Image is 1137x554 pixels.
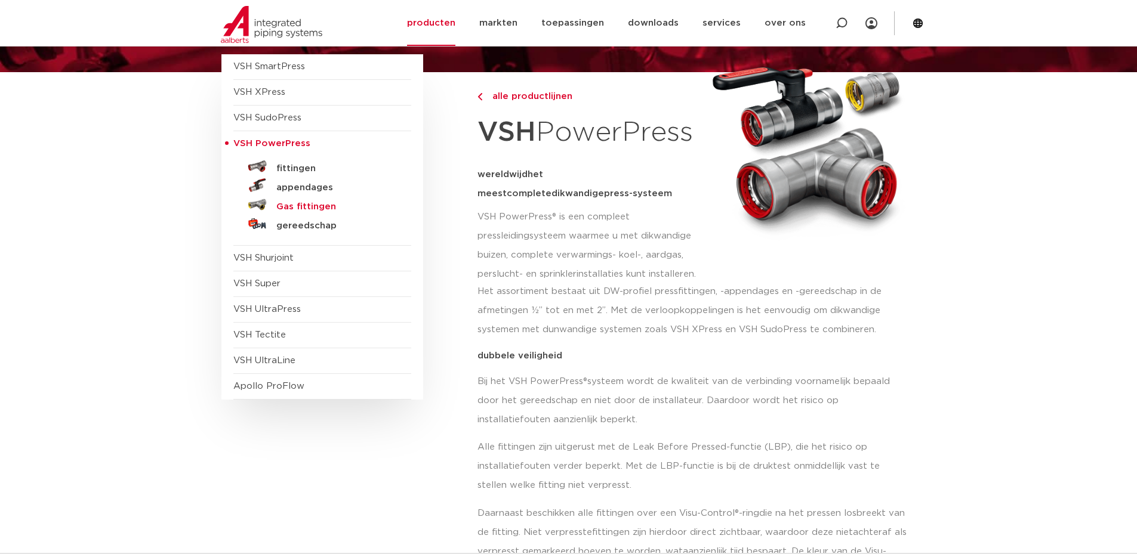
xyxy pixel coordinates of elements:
img: chevron-right.svg [477,93,482,101]
p: Alle fittingen zijn uitgerust met de Leak Before Pressed-functie (LBP), die het risico op install... [477,438,908,495]
a: VSH XPress [233,88,285,97]
span: alle productlijnen [485,92,572,101]
p: Het assortiment bestaat uit DW-profiel pressfittingen, -appendages en -gereedschap in de afmeting... [477,282,908,339]
a: Apollo ProFlow [233,382,304,391]
span: systeem wordt de kwaliteit van de verbinding voornamelijk bepaald door het gereedschap en niet do... [477,377,890,424]
a: VSH UltraLine [233,356,295,365]
h5: gereedschap [276,221,395,231]
span: dikwandige [551,189,604,198]
h1: PowerPress [477,110,701,156]
a: fittingen [233,157,411,176]
p: dubbele veiligheid [477,351,908,360]
h5: Gas fittingen [276,202,395,212]
a: VSH Tectite [233,330,286,339]
h5: appendages [276,182,395,193]
a: VSH SudoPress [233,113,301,122]
a: VSH UltraPress [233,305,301,314]
span: complete [507,189,551,198]
span: fittingen zijn hierdoor direct zichtbaar, waardoor deze niet [592,528,853,537]
p: VSH PowerPress® is een compleet pressleidingsysteem waarmee u met dikwandige buizen, complete ver... [477,208,701,284]
span: wereldwijd [477,170,528,179]
a: VSH Shurjoint [233,253,294,262]
a: VSH Super [233,279,281,288]
a: gereedschap [233,214,411,233]
a: appendages [233,176,411,195]
span: Bij het VSH PowerPress [477,377,583,386]
h5: fittingen [276,163,395,174]
span: ® [583,377,587,386]
a: VSH SmartPress [233,62,305,71]
strong: VSH [477,119,536,146]
a: alle productlijnen [477,89,701,104]
span: Daarnaast beschikken alle fittingen over een Visu-Control®-ring [477,509,759,518]
span: press-systeem [604,189,672,198]
span: VSH PowerPress [233,139,310,148]
a: Gas fittingen [233,195,411,214]
span: die na het pressen losbreekt van de fitting. Niet verpresste [477,509,905,537]
span: het meest [477,170,543,198]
